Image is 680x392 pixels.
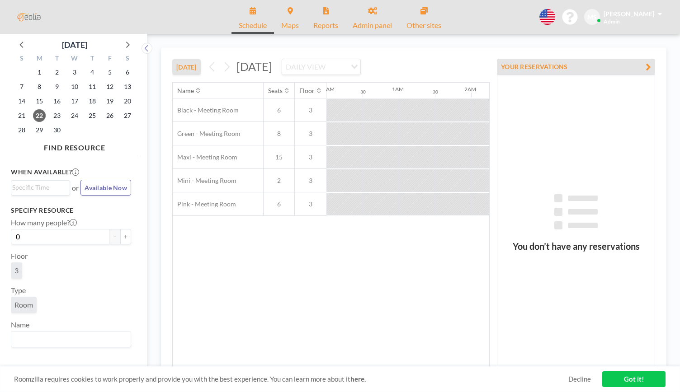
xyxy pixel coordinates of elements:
[264,177,294,185] span: 2
[109,229,120,244] button: -
[264,153,294,161] span: 15
[12,182,65,192] input: Search for option
[104,109,116,122] span: Friday, September 26, 2025
[604,18,620,25] span: Admin
[568,375,591,383] a: Decline
[31,53,48,65] div: M
[86,95,99,107] span: Thursday, September 18, 2025
[120,229,131,244] button: +
[14,8,43,26] img: organization-logo
[350,375,366,383] a: here.
[177,87,194,95] div: Name
[299,87,315,95] div: Floor
[33,124,46,136] span: Monday, September 29, 2025
[14,266,19,275] span: 3
[33,80,46,93] span: Monday, September 8, 2025
[313,22,338,29] span: Reports
[33,95,46,107] span: Monday, September 15, 2025
[86,66,99,79] span: Thursday, September 4, 2025
[284,61,327,73] span: DAILY VIEW
[11,286,26,295] label: Type
[66,53,84,65] div: W
[173,106,239,114] span: Black - Meeting Room
[15,95,28,107] span: Sunday, September 14, 2025
[72,183,79,192] span: or
[11,181,70,194] div: Search for option
[51,95,63,107] span: Tuesday, September 16, 2025
[13,53,31,65] div: S
[15,80,28,93] span: Sunday, September 7, 2025
[83,53,101,65] div: T
[14,375,568,383] span: Roomzilla requires cookies to work properly and provide you with the best experience. You can lea...
[68,80,81,93] span: Wednesday, September 10, 2025
[320,86,335,93] div: 12AM
[239,22,267,29] span: Schedule
[433,89,438,95] div: 30
[33,109,46,122] span: Monday, September 22, 2025
[328,61,345,73] input: Search for option
[86,80,99,93] span: Thursday, September 11, 2025
[264,200,294,208] span: 6
[48,53,66,65] div: T
[264,106,294,114] span: 6
[11,320,29,329] label: Name
[360,89,366,95] div: 30
[602,371,666,387] a: Got it!
[11,252,28,261] label: Floor
[15,109,28,122] span: Sunday, September 21, 2025
[173,153,237,161] span: Maxi - Meeting Room
[118,53,136,65] div: S
[104,95,116,107] span: Friday, September 19, 2025
[68,66,81,79] span: Wednesday, September 3, 2025
[68,109,81,122] span: Wednesday, September 24, 2025
[295,153,326,161] span: 3
[86,109,99,122] span: Thursday, September 25, 2025
[173,177,236,185] span: Mini - Meeting Room
[12,333,126,345] input: Search for option
[121,80,134,93] span: Saturday, September 13, 2025
[51,109,63,122] span: Tuesday, September 23, 2025
[497,241,655,252] h3: You don’t have any reservations
[353,22,392,29] span: Admin panel
[121,66,134,79] span: Saturday, September 6, 2025
[11,206,131,215] h3: Specify resource
[172,59,201,75] button: [DATE]
[295,106,326,114] span: 3
[68,95,81,107] span: Wednesday, September 17, 2025
[236,60,272,73] span: [DATE]
[121,95,134,107] span: Saturday, September 20, 2025
[406,22,441,29] span: Other sites
[282,59,360,75] div: Search for option
[587,13,597,21] span: MS
[268,87,283,95] div: Seats
[11,140,138,152] h4: FIND RESOURCE
[51,80,63,93] span: Tuesday, September 9, 2025
[464,86,476,93] div: 2AM
[15,124,28,136] span: Sunday, September 28, 2025
[51,66,63,79] span: Tuesday, September 2, 2025
[497,59,655,75] button: YOUR RESERVATIONS
[281,22,299,29] span: Maps
[62,38,87,51] div: [DATE]
[11,331,131,347] div: Search for option
[11,218,77,227] label: How many people?
[101,53,118,65] div: F
[392,86,404,93] div: 1AM
[33,66,46,79] span: Monday, September 1, 2025
[85,184,127,191] span: Available Now
[104,80,116,93] span: Friday, September 12, 2025
[295,200,326,208] span: 3
[80,180,131,196] button: Available Now
[51,124,63,136] span: Tuesday, September 30, 2025
[104,66,116,79] span: Friday, September 5, 2025
[295,177,326,185] span: 3
[264,130,294,138] span: 8
[173,130,241,138] span: Green - Meeting Room
[173,200,236,208] span: Pink - Meeting Room
[14,300,33,309] span: Room
[604,10,654,18] span: [PERSON_NAME]
[121,109,134,122] span: Saturday, September 27, 2025
[295,130,326,138] span: 3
